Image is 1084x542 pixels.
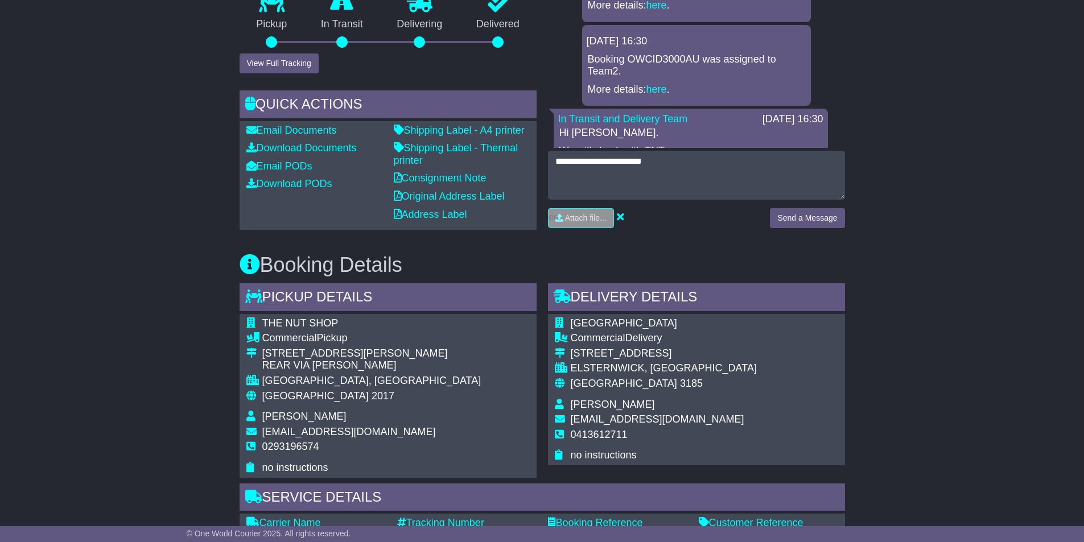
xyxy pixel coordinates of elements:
a: Consignment Note [394,172,487,184]
a: here [646,84,667,95]
p: We will check with TNT. [559,145,822,158]
a: Address Label [394,209,467,220]
a: Original Address Label [394,191,505,202]
span: [EMAIL_ADDRESS][DOMAIN_NAME] [262,426,436,437]
div: REAR VIA [PERSON_NAME] [262,359,481,372]
p: In Transit [304,18,380,31]
button: Send a Message [770,208,844,228]
span: [GEOGRAPHIC_DATA] [262,390,369,402]
div: Pickup [262,332,481,345]
p: Pickup [240,18,304,31]
span: [PERSON_NAME] [571,399,655,410]
div: Pickup Details [240,283,537,314]
span: Commercial [571,332,625,344]
a: Email Documents [246,125,337,136]
div: Customer Reference [699,517,838,529]
p: Booking OWCID3000AU was assigned to Team2. [588,53,805,78]
div: Tracking Number [397,517,537,529]
div: [DATE] 16:30 [587,35,806,48]
a: Email PODs [246,160,312,172]
span: [EMAIL_ADDRESS][DOMAIN_NAME] [571,413,744,425]
span: © One World Courier 2025. All rights reserved. [187,529,351,538]
div: Service Details [240,483,845,514]
div: Delivery [571,332,757,345]
button: View Full Tracking [240,53,319,73]
span: no instructions [571,449,637,461]
h3: Booking Details [240,254,845,276]
a: In Transit and Delivery Team [558,113,688,125]
div: Booking Reference [548,517,687,529]
div: Carrier Name [246,517,386,529]
span: 3185 [680,378,703,389]
span: 2017 [372,390,394,402]
p: Delivered [459,18,537,31]
p: Delivering [380,18,460,31]
a: Shipping Label - Thermal printer [394,142,518,166]
p: Hi [PERSON_NAME]. [559,127,822,139]
span: [PERSON_NAME] [262,411,347,422]
span: 0293196574 [262,441,319,452]
span: no instructions [262,462,328,473]
span: THE NUT SHOP [262,317,339,329]
div: [DATE] 16:30 [762,113,823,126]
div: ELSTERNWICK, [GEOGRAPHIC_DATA] [571,362,757,375]
a: Download Documents [246,142,357,154]
p: More details: . [588,84,805,96]
div: Quick Actions [240,90,537,121]
a: Download PODs [246,178,332,189]
a: Shipping Label - A4 printer [394,125,525,136]
div: [GEOGRAPHIC_DATA], [GEOGRAPHIC_DATA] [262,375,481,387]
span: [GEOGRAPHIC_DATA] [571,317,677,329]
span: Commercial [262,332,317,344]
span: [GEOGRAPHIC_DATA] [571,378,677,389]
div: [STREET_ADDRESS] [571,347,757,360]
div: Delivery Details [548,283,845,314]
span: 0413612711 [571,429,628,440]
div: [STREET_ADDRESS][PERSON_NAME] [262,347,481,360]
